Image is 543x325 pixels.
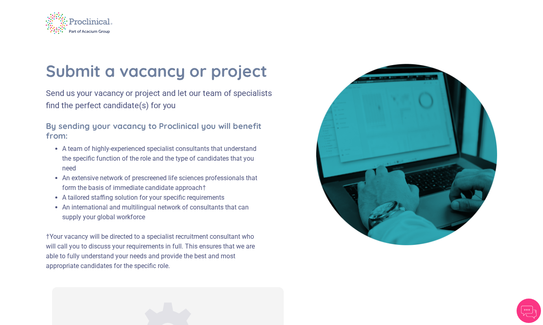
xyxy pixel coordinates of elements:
h1: Submit a vacancy or project [46,61,285,81]
img: Chatbot [517,299,541,323]
img: book cover [316,64,497,245]
p: †Your vacancy will be directed to a specialist recruitment consultant who will call you to discus... [46,232,265,271]
li: An international and multilingual network of consultants that can supply your global workforce [62,203,265,222]
h5: By sending your vacancy to Proclinical you will benefit from: [46,121,265,141]
li: A team of highly-experienced specialist consultants that understand the specific function of the ... [62,144,265,173]
img: logo [40,7,118,39]
div: Send us your vacancy or project and let our team of specialists find the perfect candidate(s) for... [46,87,285,111]
li: A tailored staffing solution for your specific requirements [62,193,265,203]
li: An extensive network of prescreened life sciences professionals that form the basis of immediate ... [62,173,265,193]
